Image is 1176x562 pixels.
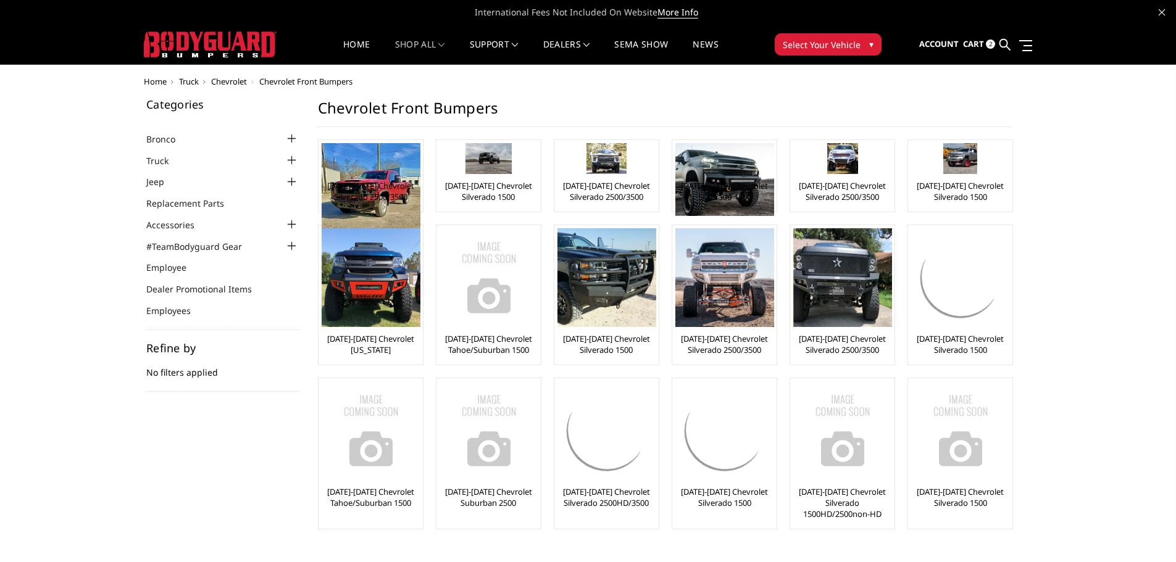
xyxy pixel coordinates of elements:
[657,6,698,19] a: More Info
[146,342,299,353] h5: Refine by
[675,333,774,355] a: [DATE]-[DATE] Chevrolet Silverado 2500/3500
[146,304,206,317] a: Employees
[440,228,538,327] img: No Image
[179,76,199,87] a: Truck
[470,40,519,64] a: Support
[259,76,352,87] span: Chevrolet Front Bumpers
[211,76,247,87] a: Chevrolet
[440,486,538,508] a: [DATE]-[DATE] Chevrolet Suburban 2500
[783,38,861,51] span: Select Your Vehicle
[543,40,590,64] a: Dealers
[869,38,874,51] span: ▾
[557,486,656,508] a: [DATE]-[DATE] Chevrolet Silverado 2500HD/3500
[963,38,984,49] span: Cart
[793,333,891,355] a: [DATE]-[DATE] Chevrolet Silverado 2500/3500
[919,38,959,49] span: Account
[395,40,445,64] a: shop all
[146,154,184,167] a: Truck
[911,381,1009,480] a: No Image
[146,175,180,188] a: Jeep
[557,333,656,355] a: [DATE]-[DATE] Chevrolet Silverado 1500
[144,76,167,87] a: Home
[793,486,891,519] a: [DATE]-[DATE] Chevrolet Silverado 1500HD/2500non-HD
[146,283,267,295] a: Dealer Promotional Items
[322,381,420,480] img: No Image
[911,333,1009,355] a: [DATE]-[DATE] Chevrolet Silverado 1500
[614,40,668,64] a: SEMA Show
[675,486,774,508] a: [DATE]-[DATE] Chevrolet Silverado 1500
[919,28,959,61] a: Account
[146,261,202,274] a: Employee
[146,240,257,253] a: #TeamBodyguard Gear
[146,99,299,110] h5: Categories
[322,486,420,508] a: [DATE]-[DATE] Chevrolet Tahoe/Suburban 1500
[986,39,995,49] span: 2
[146,133,191,146] a: Bronco
[322,333,420,355] a: [DATE]-[DATE] Chevrolet [US_STATE]
[146,197,240,210] a: Replacement Parts
[440,180,538,202] a: [DATE]-[DATE] Chevrolet Silverado 1500
[440,381,538,480] img: No Image
[318,99,1012,127] h1: Chevrolet Front Bumpers
[963,28,995,61] a: Cart 2
[675,180,774,202] a: [DATE]-[DATE] Chevrolet Silverado 1500
[557,180,656,202] a: [DATE]-[DATE] Chevrolet Silverado 2500/3500
[793,180,891,202] a: [DATE]-[DATE] Chevrolet Silverado 2500/3500
[343,40,370,64] a: Home
[440,333,538,355] a: [DATE]-[DATE] Chevrolet Tahoe/Suburban 1500
[775,33,882,56] button: Select Your Vehicle
[793,381,892,480] img: No Image
[146,342,299,392] div: No filters applied
[144,31,277,57] img: BODYGUARD BUMPERS
[911,486,1009,508] a: [DATE]-[DATE] Chevrolet Silverado 1500
[911,381,1010,480] img: No Image
[911,180,1009,202] a: [DATE]-[DATE] Chevrolet Silverado 1500
[146,218,210,231] a: Accessories
[322,180,420,202] a: [DATE]-[DATE] Chevrolet Silverado 2500/3500
[693,40,718,64] a: News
